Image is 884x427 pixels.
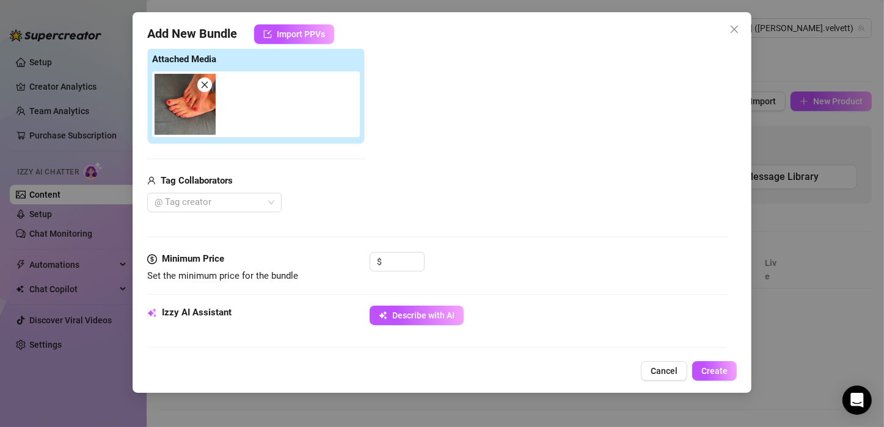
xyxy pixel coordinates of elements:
[641,361,687,381] button: Cancel
[147,252,157,267] span: dollar
[155,74,216,135] img: media
[147,24,237,44] span: Add New Bundle
[725,24,744,34] span: Close
[370,306,464,325] button: Describe with AI
[161,175,233,186] strong: Tag Collaborators
[701,366,728,376] span: Create
[147,174,156,188] span: user
[729,24,739,34] span: close
[842,386,872,415] div: Open Intercom Messenger
[277,29,325,39] span: Import PPVs
[263,30,272,38] span: import
[725,20,744,39] button: Close
[162,307,232,318] strong: Izzy AI Assistant
[651,366,678,376] span: Cancel
[152,54,216,65] strong: Attached Media
[147,270,298,281] span: Set the minimum price for the bundle
[162,253,224,264] strong: Minimum Price
[692,361,737,381] button: Create
[200,81,209,89] span: close
[392,310,455,320] span: Describe with AI
[254,24,334,44] button: Import PPVs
